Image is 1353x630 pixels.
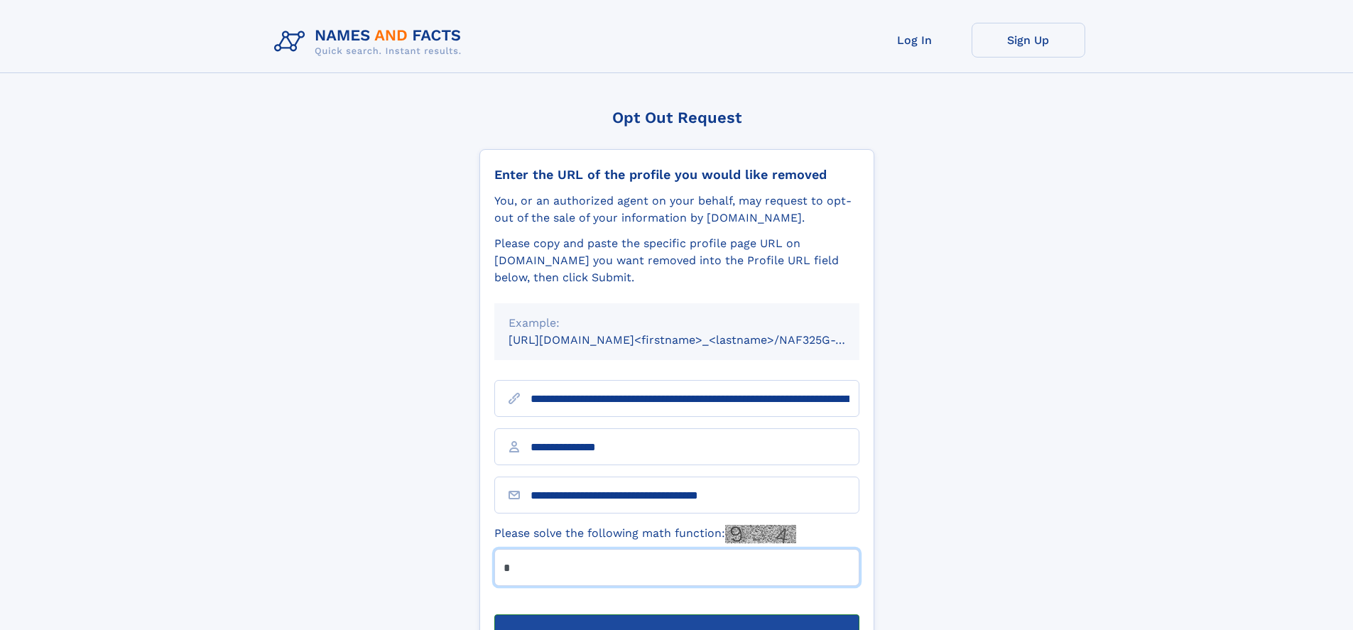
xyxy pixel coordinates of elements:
[509,315,845,332] div: Example:
[494,192,859,227] div: You, or an authorized agent on your behalf, may request to opt-out of the sale of your informatio...
[858,23,972,58] a: Log In
[494,167,859,183] div: Enter the URL of the profile you would like removed
[479,109,874,126] div: Opt Out Request
[494,235,859,286] div: Please copy and paste the specific profile page URL on [DOMAIN_NAME] you want removed into the Pr...
[509,333,886,347] small: [URL][DOMAIN_NAME]<firstname>_<lastname>/NAF325G-xxxxxxxx
[494,525,796,543] label: Please solve the following math function:
[972,23,1085,58] a: Sign Up
[268,23,473,61] img: Logo Names and Facts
